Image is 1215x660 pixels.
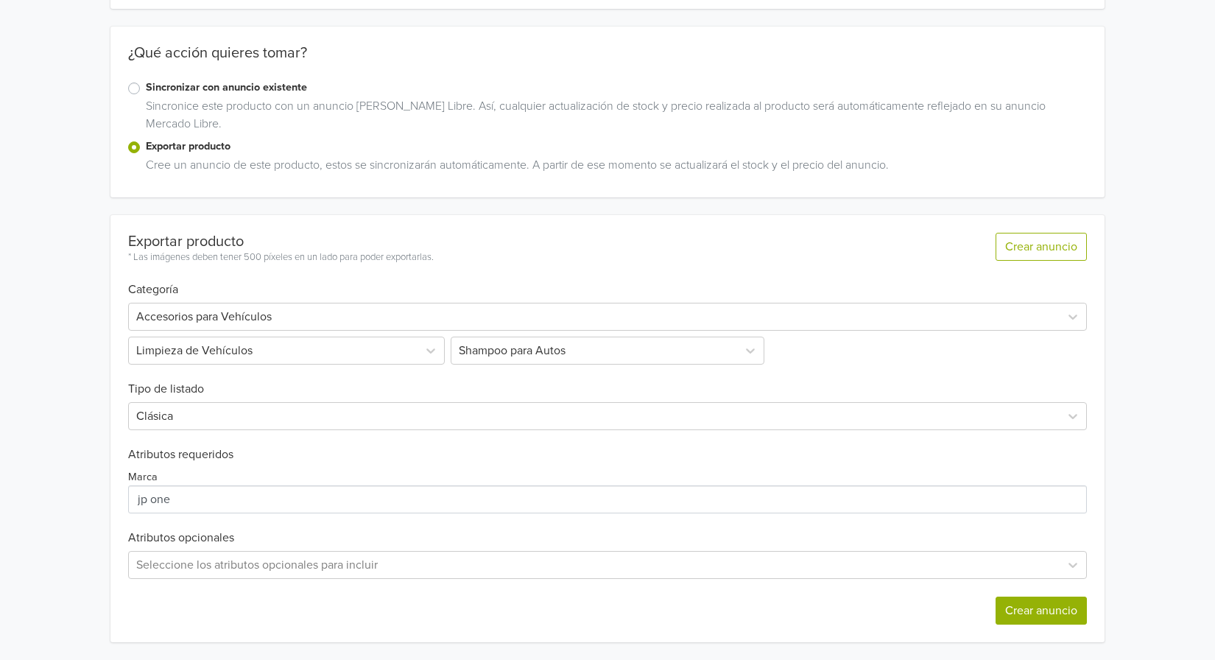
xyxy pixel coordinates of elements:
[128,448,1087,462] h6: Atributos requeridos
[996,233,1087,261] button: Crear anuncio
[128,265,1087,297] h6: Categoría
[128,250,434,265] div: * Las imágenes deben tener 500 píxeles en un lado para poder exportarlas.
[146,80,1087,96] label: Sincronizar con anuncio existente
[140,97,1087,138] div: Sincronice este producto con un anuncio [PERSON_NAME] Libre. Así, cualquier actualización de stoc...
[996,597,1087,625] button: Crear anuncio
[140,156,1087,180] div: Cree un anuncio de este producto, estos se sincronizarán automáticamente. A partir de ese momento...
[110,44,1105,80] div: ¿Qué acción quieres tomar?
[128,469,158,485] label: Marca
[146,138,1087,155] label: Exportar producto
[128,531,1087,545] h6: Atributos opcionales
[128,365,1087,396] h6: Tipo de listado
[128,233,434,250] div: Exportar producto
